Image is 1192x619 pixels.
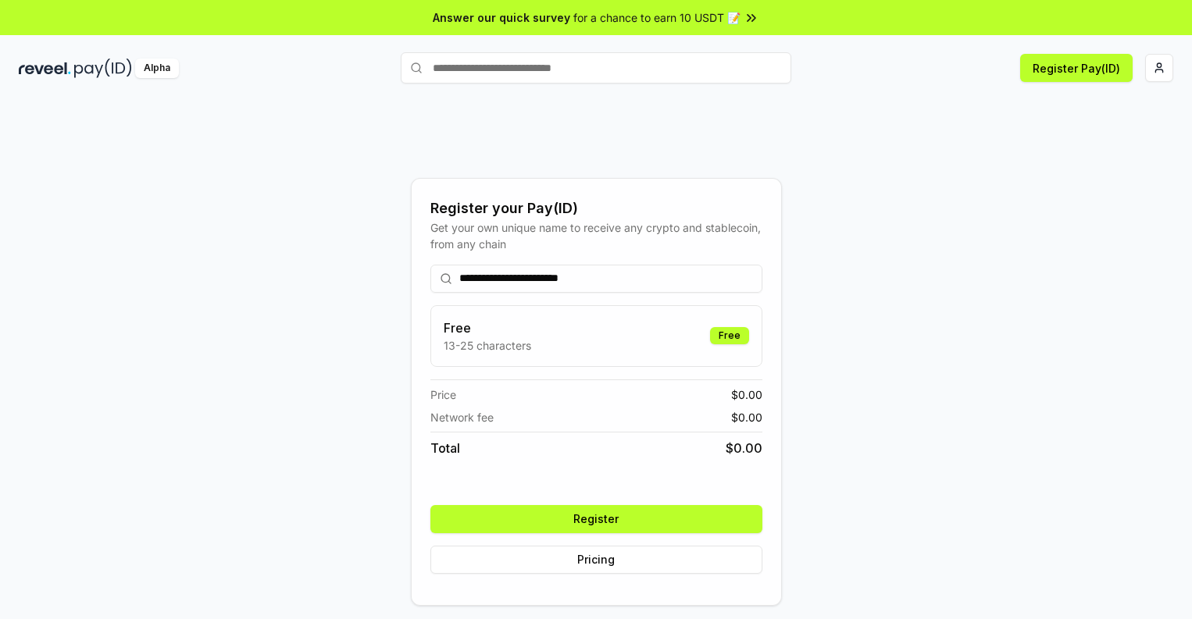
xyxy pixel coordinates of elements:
[1020,54,1133,82] button: Register Pay(ID)
[430,505,762,533] button: Register
[19,59,71,78] img: reveel_dark
[430,197,762,219] div: Register your Pay(ID)
[430,386,456,403] span: Price
[430,219,762,252] div: Get your own unique name to receive any crypto and stablecoin, from any chain
[573,9,741,26] span: for a chance to earn 10 USDT 📝
[444,337,531,354] p: 13-25 characters
[430,439,460,457] span: Total
[726,439,762,457] span: $ 0.00
[731,386,762,403] span: $ 0.00
[731,409,762,425] span: $ 0.00
[444,318,531,337] h3: Free
[74,59,132,78] img: pay_id
[433,9,570,26] span: Answer our quick survey
[430,409,494,425] span: Network fee
[710,327,749,344] div: Free
[135,59,179,78] div: Alpha
[430,546,762,574] button: Pricing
